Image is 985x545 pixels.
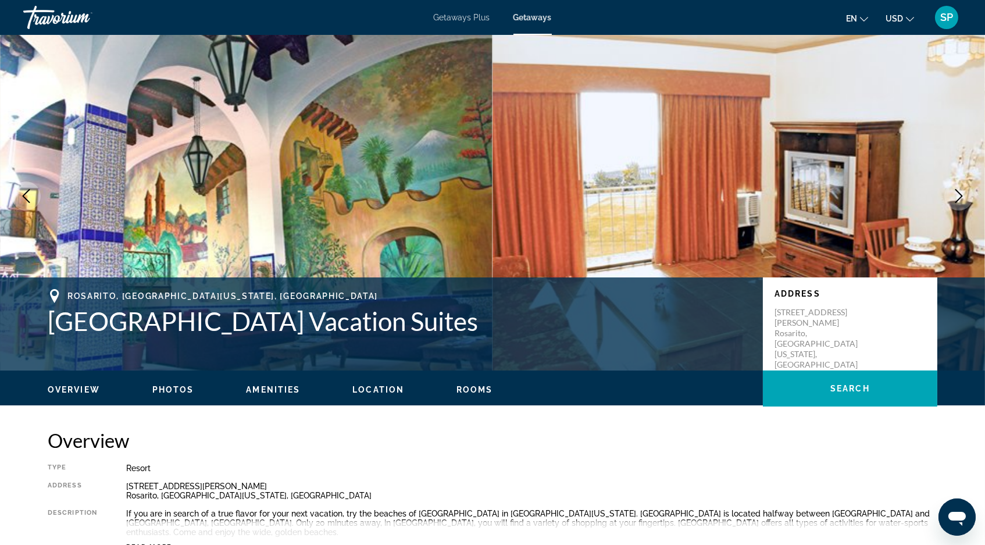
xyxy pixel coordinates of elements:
[152,384,194,395] button: Photos
[846,14,857,23] span: en
[932,5,962,30] button: User Menu
[456,384,493,395] button: Rooms
[126,509,937,537] div: If you are in search of a true flavor for your next vacation, try the beaches of [GEOGRAPHIC_DATA...
[886,10,914,27] button: Change currency
[67,291,378,301] span: Rosarito, [GEOGRAPHIC_DATA][US_STATE], [GEOGRAPHIC_DATA]
[352,385,404,394] span: Location
[48,464,97,473] div: Type
[48,384,100,395] button: Overview
[830,384,870,393] span: Search
[48,509,97,537] div: Description
[940,12,953,23] span: SP
[126,482,937,500] div: [STREET_ADDRESS][PERSON_NAME] Rosarito, [GEOGRAPHIC_DATA][US_STATE], [GEOGRAPHIC_DATA]
[352,384,404,395] button: Location
[152,385,194,394] span: Photos
[775,307,868,370] p: [STREET_ADDRESS][PERSON_NAME] Rosarito, [GEOGRAPHIC_DATA][US_STATE], [GEOGRAPHIC_DATA]
[48,482,97,500] div: Address
[944,181,973,211] button: Next image
[23,2,140,33] a: Travorium
[246,384,300,395] button: Amenities
[513,13,552,22] a: Getaways
[434,13,490,22] a: Getaways Plus
[246,385,300,394] span: Amenities
[846,10,868,27] button: Change language
[126,464,937,473] div: Resort
[48,385,100,394] span: Overview
[456,385,493,394] span: Rooms
[763,371,937,407] button: Search
[48,306,751,336] h1: [GEOGRAPHIC_DATA] Vacation Suites
[938,498,976,536] iframe: Button to launch messaging window
[12,181,41,211] button: Previous image
[775,289,926,298] p: Address
[886,14,903,23] span: USD
[48,429,937,452] h2: Overview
